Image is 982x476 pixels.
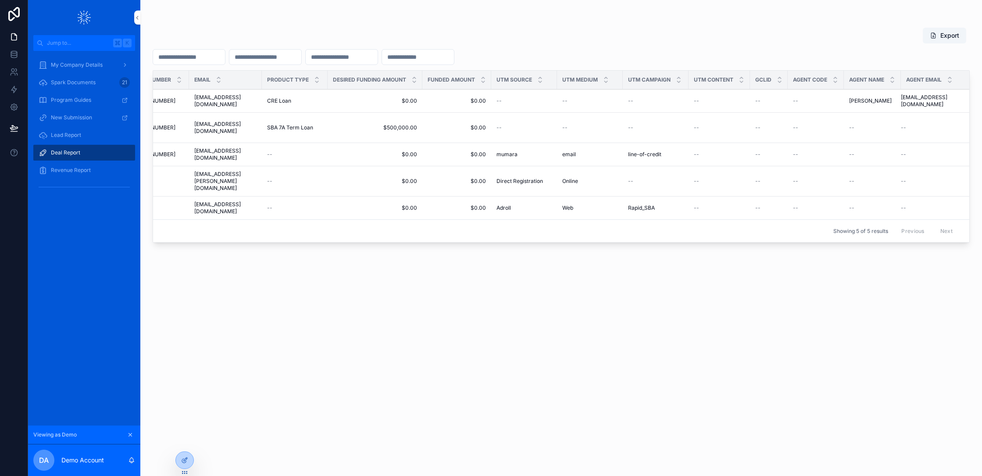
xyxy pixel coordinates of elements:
[267,178,272,185] span: --
[793,178,839,185] a: --
[901,204,963,211] a: --
[428,76,475,83] span: Funded Amount
[28,51,140,205] div: scrollable content
[793,124,798,131] span: --
[194,171,257,192] a: [EMAIL_ADDRESS][PERSON_NAME][DOMAIN_NAME]
[51,167,91,174] span: Revenue Report
[906,76,942,83] span: Agent Email
[755,97,761,104] span: --
[267,97,291,104] span: CRE Loan
[496,124,502,131] span: --
[496,151,552,158] a: mumara
[793,178,798,185] span: --
[496,204,552,211] a: Adroll
[562,204,573,211] span: Web
[333,151,417,158] a: $0.00
[755,124,782,131] a: --
[562,151,618,158] a: email
[267,151,272,158] span: --
[849,124,896,131] a: --
[33,57,135,73] a: My Company Details
[901,178,963,185] a: --
[901,151,963,158] a: --
[33,35,135,51] button: Jump to...K
[694,178,745,185] a: --
[496,204,511,211] span: Adroll
[496,178,543,185] span: Direct Registration
[628,97,633,104] span: --
[755,178,761,185] span: --
[333,76,406,83] span: Desired Funding Amount
[793,76,827,83] span: Agent Code
[628,97,683,104] a: --
[267,97,322,104] a: CRE Loan
[194,121,257,135] a: [EMAIL_ADDRESS][DOMAIN_NAME]
[333,204,417,211] a: $0.00
[267,151,322,158] a: --
[849,151,896,158] a: --
[849,97,892,104] span: [PERSON_NAME]
[267,204,272,211] span: --
[755,151,761,158] span: --
[901,94,963,108] span: [EMAIL_ADDRESS][DOMAIN_NAME]
[428,97,486,104] a: $0.00
[849,124,854,131] span: --
[755,124,761,131] span: --
[793,151,798,158] span: --
[694,204,745,211] a: --
[901,124,906,131] span: --
[628,204,683,211] a: Rapid_SBA
[194,94,257,108] a: [EMAIL_ADDRESS][DOMAIN_NAME]
[923,28,966,43] button: Export
[51,114,92,121] span: New Submission
[694,97,745,104] a: --
[496,97,502,104] span: --
[129,97,184,104] a: [PHONE_NUMBER]
[793,204,798,211] span: --
[33,127,135,143] a: Lead Report
[755,204,782,211] a: --
[129,124,184,131] a: [PHONE_NUMBER]
[428,124,486,131] a: $0.00
[562,204,618,211] a: Web
[694,178,699,185] span: --
[628,151,683,158] a: line-of-credit
[562,124,618,131] a: --
[496,151,518,158] span: mumara
[428,151,486,158] a: $0.00
[496,97,552,104] a: --
[628,124,633,131] span: --
[194,201,257,215] a: [EMAIL_ADDRESS][DOMAIN_NAME]
[628,76,671,83] span: Utm Campaign
[33,110,135,125] a: New Submission
[849,151,854,158] span: --
[849,178,854,185] span: --
[793,97,839,104] a: --
[39,455,49,465] span: DA
[78,11,91,25] img: App logo
[61,456,104,465] p: Demo Account
[33,75,135,90] a: Spark Documents21
[694,151,745,158] a: --
[793,151,839,158] a: --
[51,97,91,104] span: Program Guides
[901,178,906,185] span: --
[333,124,417,131] a: $500,000.00
[51,61,103,68] span: My Company Details
[428,178,486,185] a: $0.00
[496,178,552,185] a: Direct Registration
[694,151,699,158] span: --
[267,204,322,211] a: --
[33,431,77,438] span: Viewing as Demo
[628,124,683,131] a: --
